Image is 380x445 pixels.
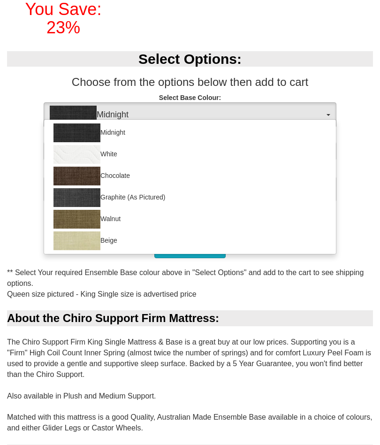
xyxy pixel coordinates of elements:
[53,231,100,250] img: Beige
[53,188,100,207] img: Graphite (As Pictured)
[44,122,336,144] a: Midnight
[53,167,100,185] img: Chocolate
[53,210,100,229] img: Walnut
[53,145,100,164] img: White
[44,208,336,230] a: Walnut
[44,230,336,252] a: Beige
[53,123,100,142] img: Midnight
[44,144,336,165] a: White
[44,165,336,187] a: Chocolate
[44,187,336,208] a: Graphite (As Pictured)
